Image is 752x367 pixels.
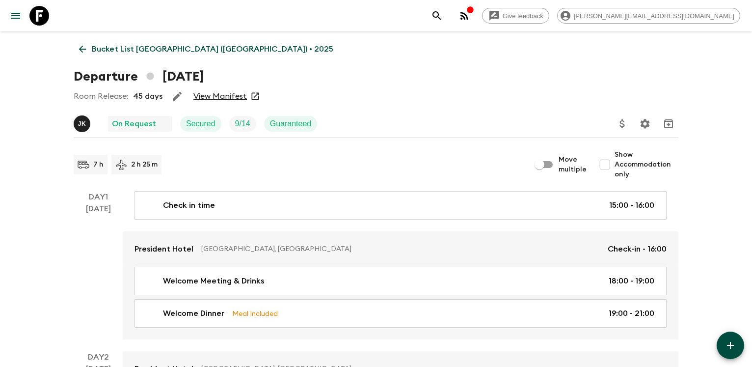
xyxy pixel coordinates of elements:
[6,6,26,26] button: menu
[134,267,667,295] a: Welcome Meeting & Drinks18:00 - 19:00
[134,299,667,328] a: Welcome DinnerMeal Included19:00 - 21:00
[193,91,247,101] a: View Manifest
[134,243,193,255] p: President Hotel
[74,351,123,363] p: Day 2
[163,199,215,211] p: Check in time
[163,308,224,319] p: Welcome Dinner
[229,116,256,132] div: Trip Fill
[608,243,667,255] p: Check-in - 16:00
[427,6,447,26] button: search adventures
[609,308,654,319] p: 19:00 - 21:00
[557,8,740,24] div: [PERSON_NAME][EMAIL_ADDRESS][DOMAIN_NAME]
[568,12,740,20] span: [PERSON_NAME][EMAIL_ADDRESS][DOMAIN_NAME]
[609,275,654,287] p: 18:00 - 19:00
[123,231,678,267] a: President Hotel[GEOGRAPHIC_DATA], [GEOGRAPHIC_DATA]Check-in - 16:00
[201,244,600,254] p: [GEOGRAPHIC_DATA], [GEOGRAPHIC_DATA]
[93,160,104,169] p: 7 h
[74,90,128,102] p: Room Release:
[497,12,549,20] span: Give feedback
[134,191,667,220] a: Check in time15:00 - 16:00
[615,150,678,179] span: Show Accommodation only
[131,160,158,169] p: 2 h 25 m
[112,118,156,130] p: On Request
[482,8,549,24] a: Give feedback
[133,90,162,102] p: 45 days
[186,118,215,130] p: Secured
[635,114,655,134] button: Settings
[86,203,111,339] div: [DATE]
[74,191,123,203] p: Day 1
[74,115,92,132] button: JK
[235,118,250,130] p: 9 / 14
[74,67,204,86] h1: Departure [DATE]
[180,116,221,132] div: Secured
[74,39,339,59] a: Bucket List [GEOGRAPHIC_DATA] ([GEOGRAPHIC_DATA]) • 2025
[92,43,333,55] p: Bucket List [GEOGRAPHIC_DATA] ([GEOGRAPHIC_DATA]) • 2025
[78,120,86,128] p: J K
[613,114,632,134] button: Update Price, Early Bird Discount and Costs
[232,308,278,319] p: Meal Included
[163,275,264,287] p: Welcome Meeting & Drinks
[609,199,654,211] p: 15:00 - 16:00
[74,118,92,126] span: Jamie Keenan
[659,114,678,134] button: Archive (Completed, Cancelled or Unsynced Departures only)
[270,118,312,130] p: Guaranteed
[559,155,587,174] span: Move multiple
